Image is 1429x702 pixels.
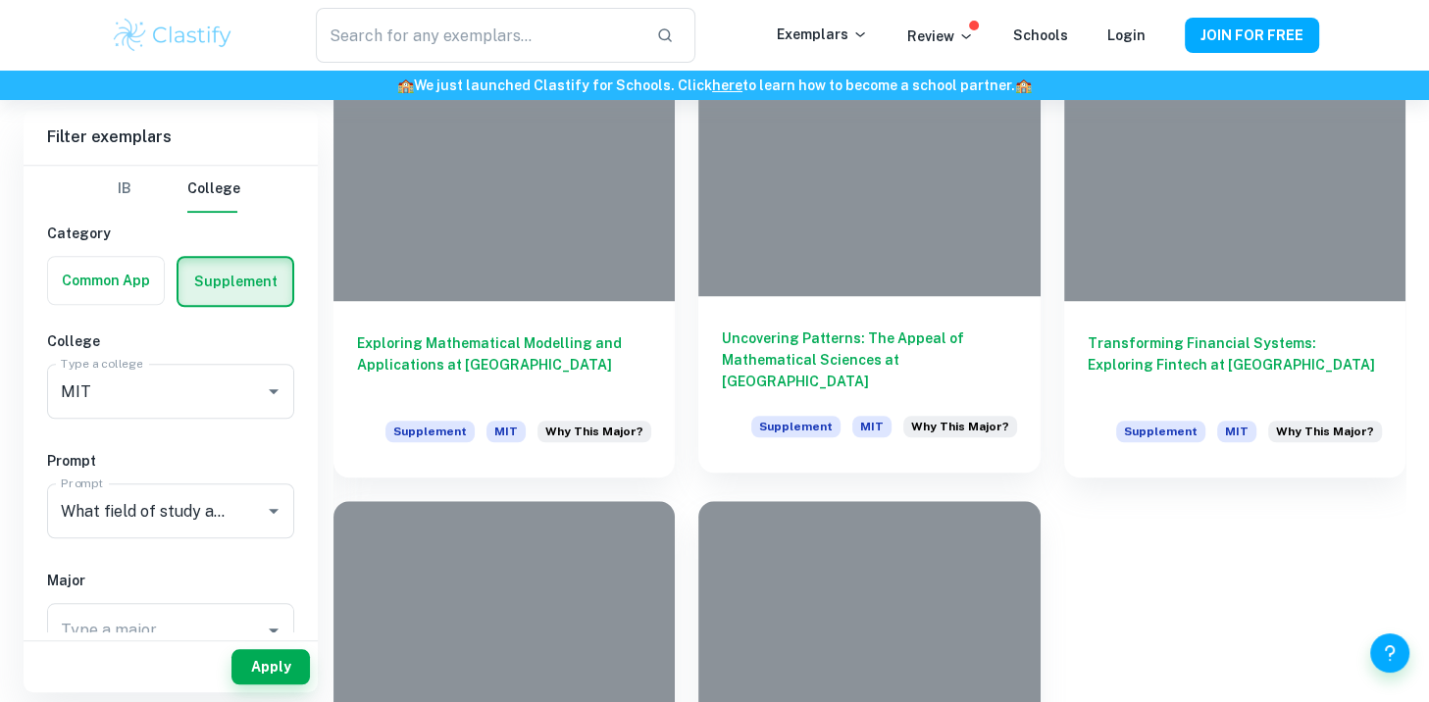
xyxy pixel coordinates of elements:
[48,257,164,304] button: Common App
[61,475,104,491] label: Prompt
[24,110,318,165] h6: Filter exemplars
[385,421,475,442] span: Supplement
[911,418,1009,435] span: Why This Major?
[1015,77,1032,93] span: 🏫
[316,8,639,63] input: Search for any exemplars...
[111,16,235,55] img: Clastify logo
[47,450,294,472] h6: Prompt
[61,355,142,372] label: Type a college
[903,416,1017,449] div: What field of study appeals to you the most right now? (Note: Applicants select from a drop-down ...
[722,327,1016,392] h6: Uncovering Patterns: The Appeal of Mathematical Sciences at [GEOGRAPHIC_DATA]
[907,25,974,47] p: Review
[187,166,240,213] button: College
[47,330,294,352] h6: College
[1064,44,1405,476] a: Transforming Financial Systems: Exploring Fintech at [GEOGRAPHIC_DATA]SupplementMITWhat field of ...
[47,570,294,591] h6: Major
[1268,421,1382,454] div: What field of study appeals to you the most right now? (Note: Applicants select from a drop-down ...
[260,617,287,644] button: Open
[545,423,643,440] span: Why This Major?
[1185,18,1319,53] button: JOIN FOR FREE
[1217,421,1256,442] span: MIT
[4,75,1425,96] h6: We just launched Clastify for Schools. Click to learn how to become a school partner.
[260,497,287,525] button: Open
[751,416,841,437] span: Supplement
[357,332,651,397] h6: Exploring Mathematical Modelling and Applications at [GEOGRAPHIC_DATA]
[333,44,675,476] a: Exploring Mathematical Modelling and Applications at [GEOGRAPHIC_DATA]SupplementMITWhat field of ...
[1116,421,1205,442] span: Supplement
[777,24,868,45] p: Exemplars
[1013,27,1068,43] a: Schools
[231,649,310,684] button: Apply
[1107,27,1146,43] a: Login
[47,223,294,244] h6: Category
[101,166,148,213] button: IB
[179,258,292,305] button: Supplement
[101,166,240,213] div: Filter type choice
[1088,332,1382,397] h6: Transforming Financial Systems: Exploring Fintech at [GEOGRAPHIC_DATA]
[260,377,287,405] button: Open
[486,421,526,442] span: MIT
[698,44,1040,476] a: Uncovering Patterns: The Appeal of Mathematical Sciences at [GEOGRAPHIC_DATA]SupplementMITWhat fi...
[712,77,742,93] a: here
[1276,423,1374,440] span: Why This Major?
[537,421,651,454] div: What field of study appeals to you the most right now? (Note: Applicants select from a drop-down ...
[852,416,892,437] span: MIT
[1370,633,1409,673] button: Help and Feedback
[397,77,414,93] span: 🏫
